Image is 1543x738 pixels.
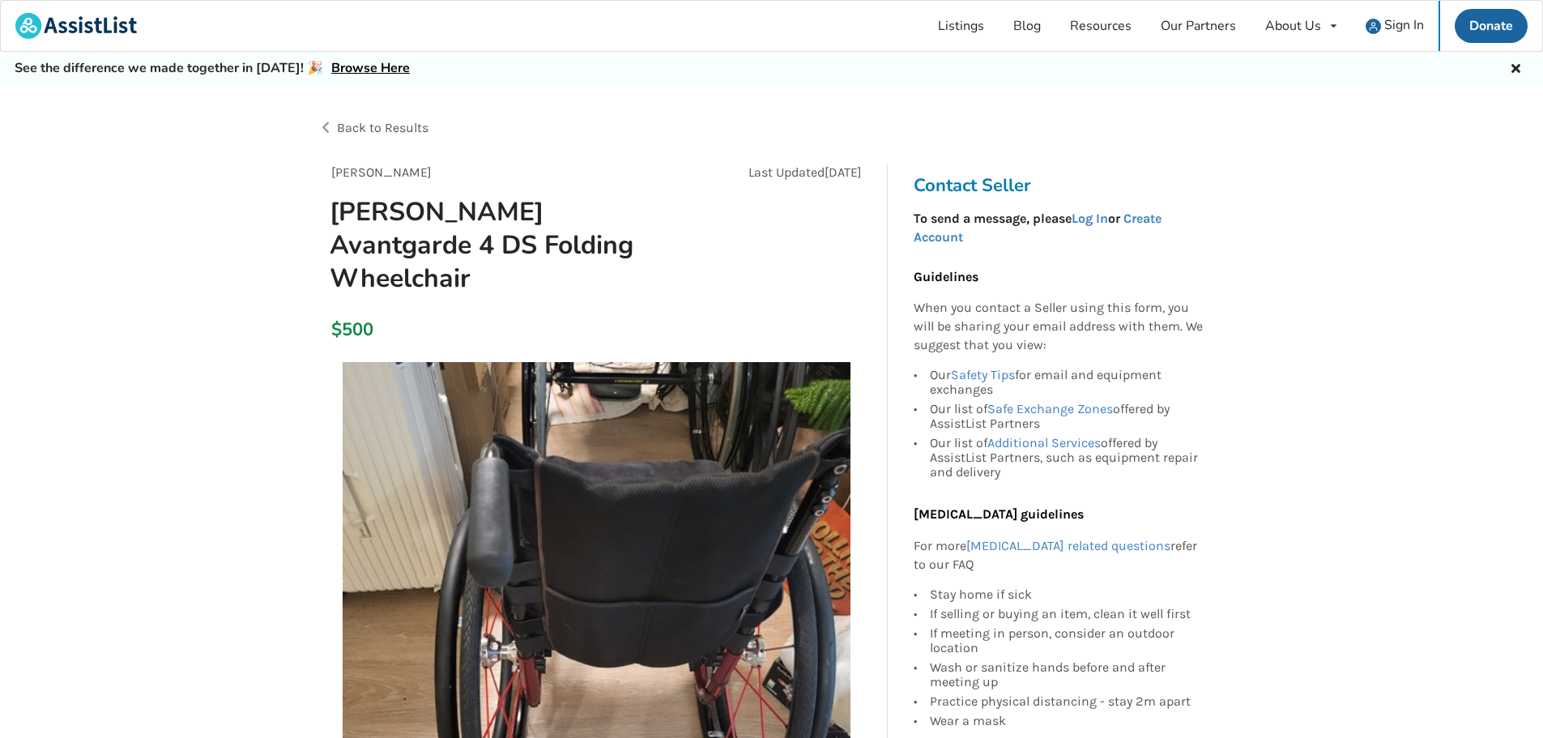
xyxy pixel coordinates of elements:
[1455,9,1528,43] a: Donate
[1265,19,1321,32] div: About Us
[930,587,1204,604] div: Stay home if sick
[930,368,1204,399] div: Our for email and equipment exchanges
[966,538,1170,553] a: [MEDICAL_DATA] related questions
[923,1,999,51] a: Listings
[15,13,137,39] img: assistlist-logo
[1384,16,1424,34] span: Sign In
[331,59,410,77] a: Browse Here
[1146,1,1251,51] a: Our Partners
[825,164,862,180] span: [DATE]
[1366,19,1381,34] img: user icon
[914,211,1162,245] a: Create Account
[331,164,432,180] span: [PERSON_NAME]
[748,164,825,180] span: Last Updated
[914,269,978,284] b: Guidelines
[930,692,1204,711] div: Practice physical distancing - stay 2m apart
[930,711,1204,728] div: Wear a mask
[951,367,1015,382] a: Safety Tips
[331,318,340,341] div: $500
[15,60,410,77] h5: See the difference we made together in [DATE]! 🎉
[987,435,1101,450] a: Additional Services
[930,433,1204,480] div: Our list of offered by AssistList Partners, such as equipment repair and delivery
[914,174,1212,197] h3: Contact Seller
[987,401,1113,416] a: Safe Exchange Zones
[930,604,1204,624] div: If selling or buying an item, clean it well first
[930,399,1204,433] div: Our list of offered by AssistList Partners
[914,506,1084,522] b: [MEDICAL_DATA] guidelines
[1072,211,1108,226] a: Log In
[930,658,1204,692] div: Wash or sanitize hands before and after meeting up
[999,1,1055,51] a: Blog
[930,624,1204,658] div: If meeting in person, consider an outdoor location
[317,195,700,295] h1: [PERSON_NAME] Avantgarde 4 DS Folding Wheelchair
[914,299,1204,355] p: When you contact a Seller using this form, you will be sharing your email address with them. We s...
[1055,1,1146,51] a: Resources
[914,211,1162,245] strong: To send a message, please or
[914,537,1204,574] p: For more refer to our FAQ
[1351,1,1439,51] a: user icon Sign In
[337,120,428,135] span: Back to Results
